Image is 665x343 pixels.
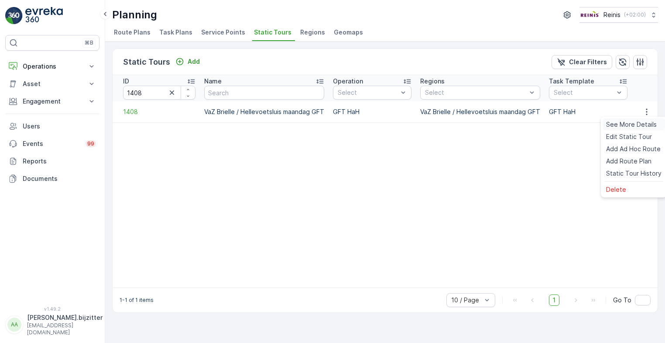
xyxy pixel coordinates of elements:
button: Reinis(+02:00) [579,7,658,23]
input: Search [123,86,195,100]
p: Add [188,57,200,66]
td: VaZ Brielle / Hellevoetsluis maandag GFT [200,101,329,122]
a: Events99 [5,135,99,152]
p: Name [204,77,222,86]
p: ( +02:00 ) [624,11,646,18]
p: Select [554,88,614,97]
p: [EMAIL_ADDRESS][DOMAIN_NAME] [27,322,103,336]
td: GFT HaH [329,101,416,122]
span: Service Points [201,28,245,37]
a: Reports [5,152,99,170]
span: Edit Static Tour [606,132,652,141]
span: Route Plans [114,28,151,37]
span: Add Route Plan [606,157,651,166]
p: Task Template [549,77,594,86]
a: 1408 [123,107,195,116]
p: [PERSON_NAME].bijzitter [27,313,103,322]
span: Static Tours [254,28,291,37]
img: Reinis-Logo-Vrijstaand_Tekengebied-1-copy2_aBO4n7j.png [579,10,600,20]
button: AA[PERSON_NAME].bijzitter[EMAIL_ADDRESS][DOMAIN_NAME] [5,313,99,336]
span: See More Details [606,120,657,129]
input: Search [204,86,324,100]
p: Users [23,122,96,131]
p: Engagement [23,97,82,106]
p: Reinis [603,10,620,19]
button: Clear Filters [552,55,612,69]
span: Regions [300,28,325,37]
p: Operation [333,77,363,86]
p: Regions [420,77,445,86]
p: Select [425,88,527,97]
p: Static Tours [123,56,170,68]
p: Operations [23,62,82,71]
p: 99 [87,140,94,147]
p: Select [338,88,398,97]
a: Users [5,118,99,135]
p: Planning [112,8,157,22]
span: Add Ad Hoc Route [606,145,661,153]
p: 1-1 of 1 items [120,297,154,304]
span: v 1.49.2 [5,306,99,312]
button: Asset [5,75,99,93]
p: Documents [23,174,96,183]
td: GFT HaH [545,101,632,122]
span: Delete [606,185,626,194]
img: logo [5,7,23,24]
span: Go To [613,296,631,305]
a: Add Route Plan [603,155,665,167]
a: Documents [5,170,99,187]
button: Engagement [5,93,99,110]
span: Static Tour History [606,169,662,178]
button: Add [172,56,203,67]
span: 1 [549,294,559,306]
p: Events [23,139,80,148]
span: Task Plans [159,28,192,37]
p: ID [123,77,129,86]
a: Add Ad Hoc Route [603,143,665,155]
img: logo_light-DOdMpM7g.png [25,7,63,24]
p: ⌘B [85,39,93,46]
div: AA [7,318,21,332]
button: Operations [5,58,99,75]
p: Reports [23,157,96,166]
span: Geomaps [334,28,363,37]
p: Clear Filters [569,58,607,66]
a: See More Details [603,118,665,131]
p: Asset [23,80,82,88]
a: Edit Static Tour [603,131,665,143]
td: VaZ Brielle / Hellevoetsluis maandag GFT [416,101,545,122]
